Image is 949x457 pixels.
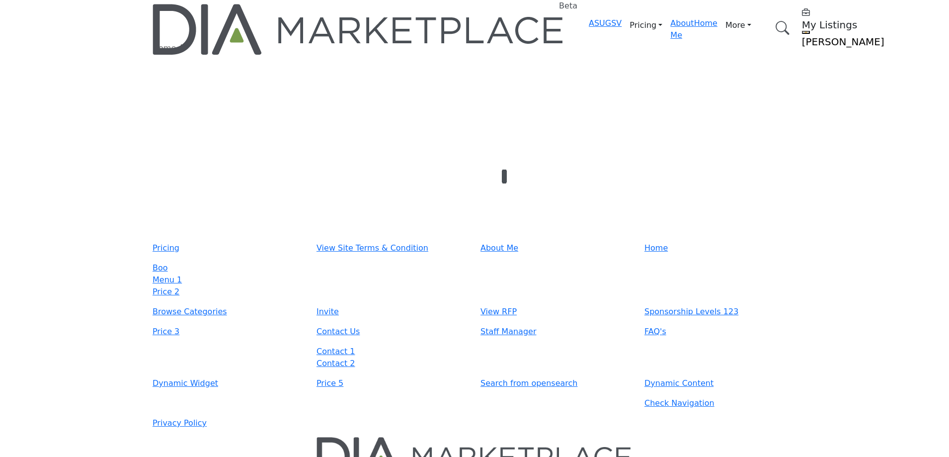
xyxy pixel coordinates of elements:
[153,4,565,55] img: Site Logo
[316,377,469,389] a: Price 5
[644,326,796,338] a: FAQ's
[717,17,759,33] a: More
[153,417,305,429] a: Privacy Policy
[644,398,714,408] a: Check Navigation
[153,275,182,284] a: Menu 1
[644,377,796,389] a: Dynamic Content
[153,326,305,338] a: Price 3
[694,18,717,28] a: Home
[316,326,469,338] a: Contact Us
[670,18,694,40] a: About Me
[644,242,796,254] a: Home
[316,306,469,318] a: Invite
[153,306,305,318] a: Browse Categories
[153,377,305,389] a: Dynamic Widget
[765,15,796,41] a: Search
[480,242,633,254] a: About Me
[480,306,633,318] a: View RFP
[316,242,469,254] a: View Site Terms & Condition
[153,242,305,254] a: Pricing
[802,36,926,48] h5: [PERSON_NAME]
[480,326,633,338] a: Staff Manager
[802,19,926,31] h5: My Listings
[589,18,622,28] a: ASUGSV
[153,4,565,55] a: Beta
[644,306,796,318] a: Sponsorship Levels 123
[802,31,810,34] button: Show hide supplier dropdown
[802,7,926,31] div: My Listings
[622,17,670,33] a: Pricing
[153,287,179,296] a: Price 2
[559,1,577,10] h6: Beta
[480,377,633,389] a: Search from opensearch
[316,359,355,368] a: Contact 2
[316,347,355,356] a: Contact 1
[153,263,168,273] a: Boo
